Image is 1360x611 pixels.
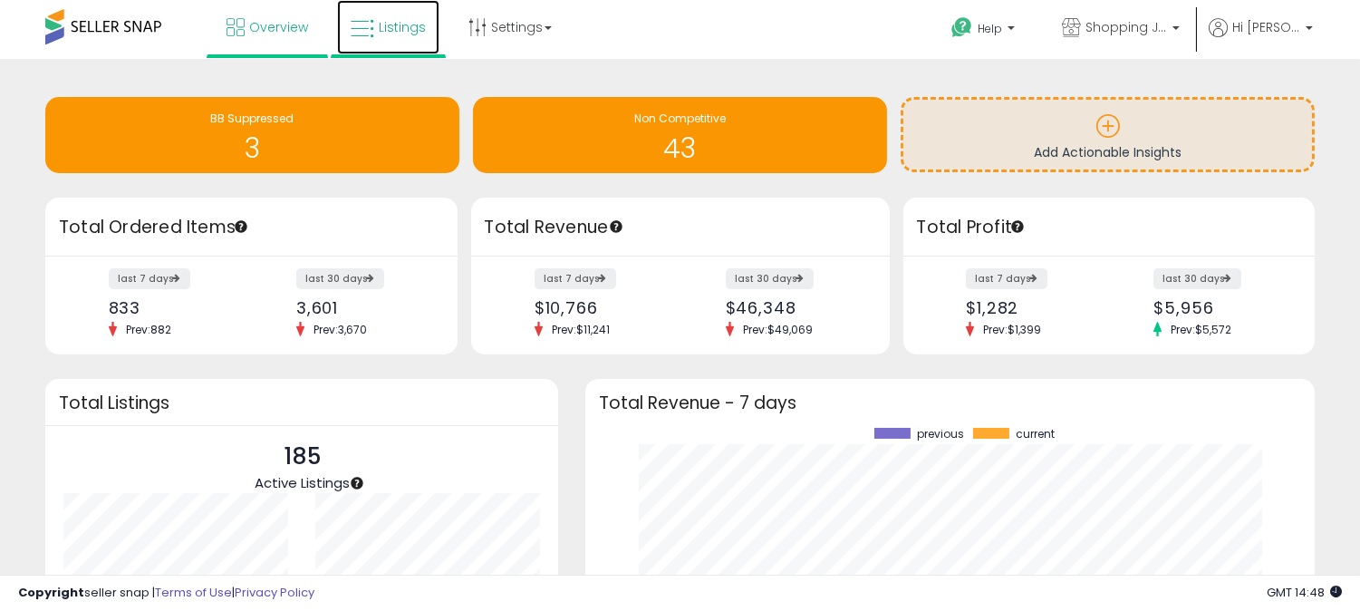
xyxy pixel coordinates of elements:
label: last 7 days [966,268,1047,289]
span: previous [917,428,964,441]
span: Overview [249,18,308,36]
span: Prev: 882 [117,322,180,337]
a: Non Competitive 43 [473,97,887,173]
h3: Total Ordered Items [59,215,444,240]
div: Tooltip anchor [608,218,624,235]
a: BB Suppressed 3 [45,97,459,173]
a: Hi [PERSON_NAME] [1209,18,1313,59]
h3: Total Revenue - 7 days [599,396,1301,410]
label: last 7 days [109,268,190,289]
span: current [1016,428,1055,441]
strong: Copyright [18,584,84,601]
a: Privacy Policy [235,584,314,601]
h3: Total Profit [917,215,1302,240]
p: 185 [255,440,350,474]
span: BB Suppressed [211,111,294,126]
label: last 30 days [1153,268,1241,289]
span: Prev: $5,572 [1162,322,1240,337]
span: Listings [379,18,426,36]
span: Add Actionable Insights [1034,143,1182,161]
span: Prev: 3,670 [304,322,376,337]
a: Terms of Use [155,584,232,601]
div: 833 [109,298,238,317]
div: Tooltip anchor [233,218,249,235]
div: $5,956 [1153,298,1283,317]
div: 3,601 [296,298,426,317]
span: Shopping JCM [1085,18,1167,36]
div: $46,348 [726,298,858,317]
span: Active Listings [255,473,350,492]
span: Hi [PERSON_NAME] [1232,18,1300,36]
a: Add Actionable Insights [903,100,1312,170]
div: $10,766 [535,298,667,317]
span: Help [978,21,1002,36]
label: last 7 days [535,268,616,289]
h3: Total Revenue [485,215,876,240]
span: 2025-08-11 14:48 GMT [1267,584,1342,601]
span: Prev: $49,069 [734,322,822,337]
span: Non Competitive [634,111,726,126]
div: $1,282 [966,298,1095,317]
span: Prev: $11,241 [543,322,619,337]
h3: Total Listings [59,396,545,410]
i: Get Help [950,16,973,39]
h1: 3 [54,133,450,163]
h1: 43 [482,133,878,163]
div: Tooltip anchor [1009,218,1026,235]
a: Help [937,3,1033,59]
span: Prev: $1,399 [974,322,1050,337]
div: seller snap | | [18,585,314,602]
label: last 30 days [296,268,384,289]
label: last 30 days [726,268,814,289]
div: Tooltip anchor [349,475,365,491]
